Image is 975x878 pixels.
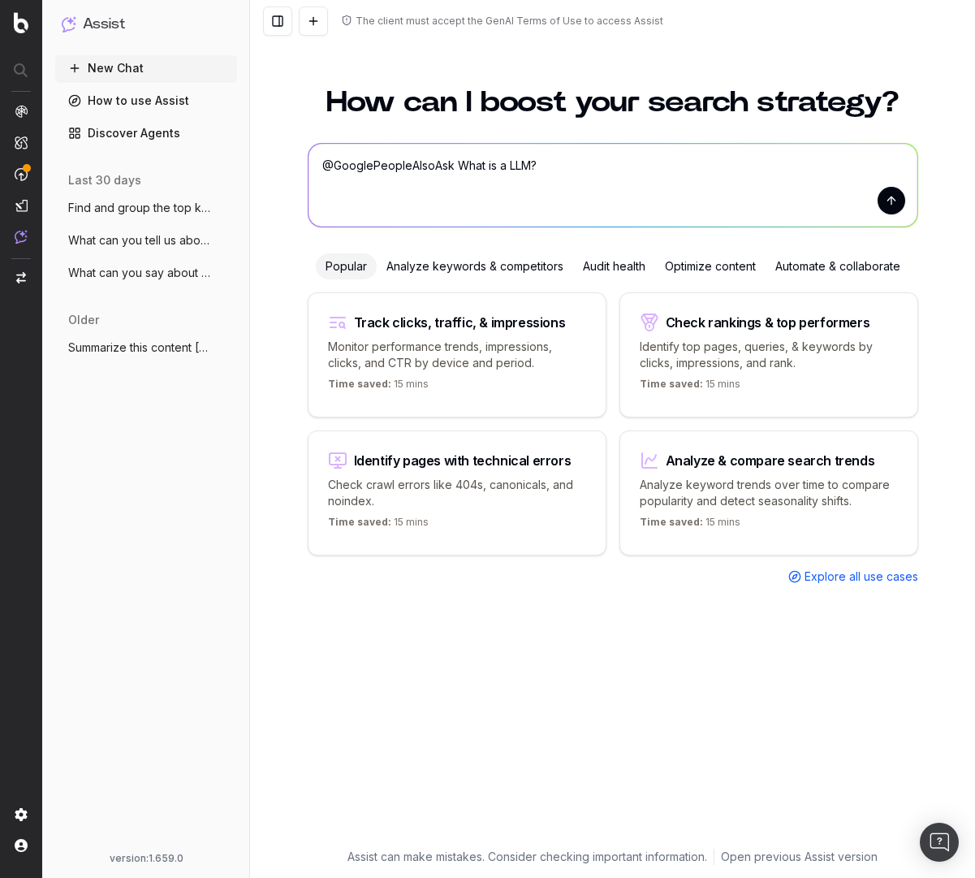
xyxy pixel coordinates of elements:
[721,849,878,865] a: Open previous Assist version
[377,253,573,279] div: Analyze keywords & competitors
[328,378,391,390] span: Time saved:
[788,569,918,585] a: Explore all use cases
[55,55,237,81] button: New Chat
[55,88,237,114] a: How to use Assist
[68,200,211,216] span: Find and group the top keywords for hack
[14,12,28,33] img: Botify logo
[55,227,237,253] button: What can you tell us about [PERSON_NAME]
[55,195,237,221] button: Find and group the top keywords for hack
[640,339,898,371] p: Identify top pages, queries, & keywords by clicks, impressions, and rank.
[62,16,76,32] img: Assist
[308,88,918,117] h1: How can I boost your search strategy?
[666,316,870,329] div: Check rankings & top performers
[308,144,917,227] textarea: @GooglePeopleAlsoAsk What is a LLM?
[805,569,918,585] span: Explore all use cases
[640,378,740,397] p: 15 mins
[55,120,237,146] a: Discover Agents
[62,852,231,865] div: version: 1.659.0
[640,516,703,528] span: Time saved:
[15,167,28,181] img: Activation
[655,253,766,279] div: Optimize content
[68,340,211,356] span: Summarize this content [URL][PERSON_NAME]
[666,454,875,467] div: Analyze & compare search trends
[328,339,586,371] p: Monitor performance trends, impressions, clicks, and CTR by device and period.
[354,454,572,467] div: Identify pages with technical errors
[328,516,391,528] span: Time saved:
[640,516,740,535] p: 15 mins
[68,265,211,281] span: What can you say about [PERSON_NAME]? H
[68,172,141,188] span: last 30 days
[68,232,211,249] span: What can you tell us about [PERSON_NAME]
[83,13,125,36] h1: Assist
[328,477,586,509] p: Check crawl errors like 404s, canonicals, and noindex.
[354,316,566,329] div: Track clicks, traffic, & impressions
[15,136,28,149] img: Intelligence
[15,105,28,118] img: Analytics
[573,253,655,279] div: Audit health
[328,516,429,535] p: 15 mins
[920,823,959,862] div: Open Intercom Messenger
[15,199,28,212] img: Studio
[62,13,231,36] button: Assist
[766,253,910,279] div: Automate & collaborate
[68,312,99,328] span: older
[16,272,26,283] img: Switch project
[356,15,663,28] div: The client must accept the GenAI Terms of Use to access Assist
[55,260,237,286] button: What can you say about [PERSON_NAME]? H
[640,477,898,509] p: Analyze keyword trends over time to compare popularity and detect seasonality shifts.
[316,253,377,279] div: Popular
[15,839,28,852] img: My account
[15,808,28,821] img: Setting
[55,335,237,361] button: Summarize this content [URL][PERSON_NAME]
[328,378,429,397] p: 15 mins
[347,849,707,865] p: Assist can make mistakes. Consider checking important information.
[640,378,703,390] span: Time saved:
[15,230,28,244] img: Assist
